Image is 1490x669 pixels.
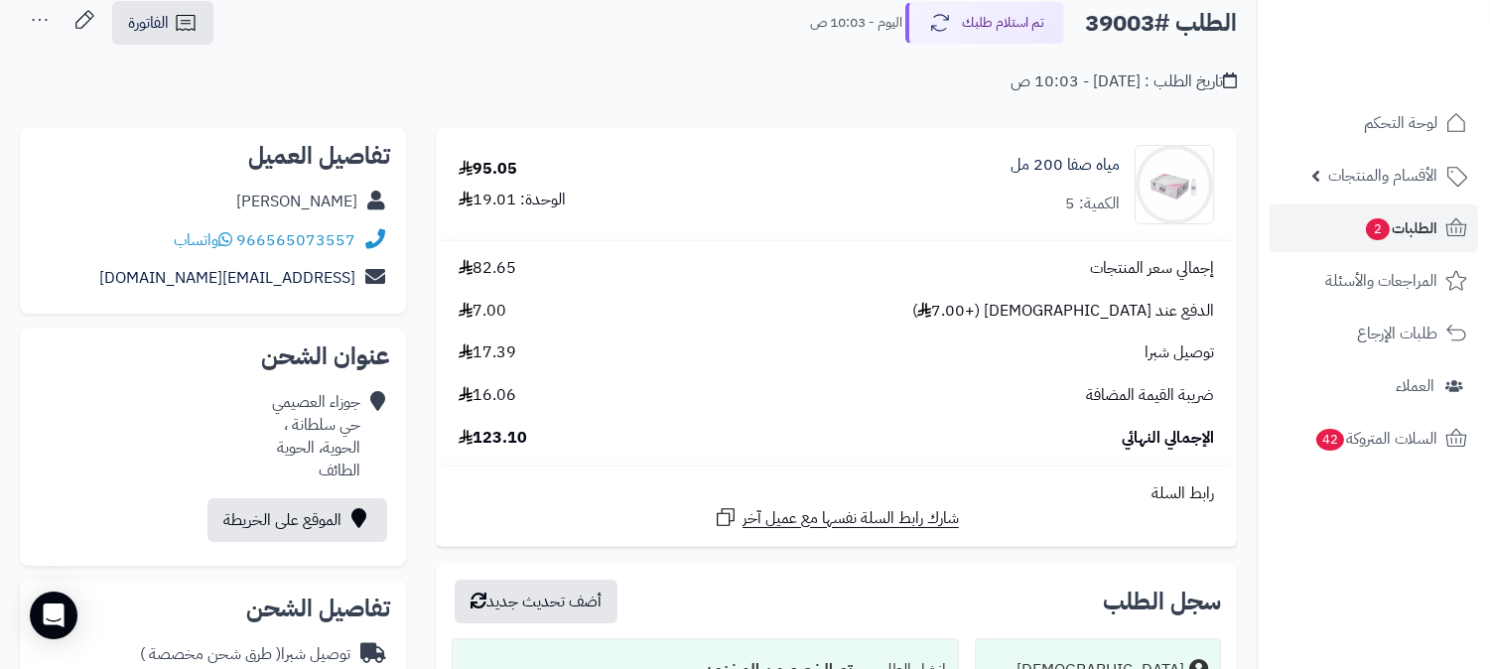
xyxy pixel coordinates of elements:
a: لوحة التحكم [1270,99,1478,147]
a: المراجعات والأسئلة [1270,257,1478,305]
span: 16.06 [459,384,516,407]
span: الدفع عند [DEMOGRAPHIC_DATA] (+7.00 ) [912,300,1214,323]
span: ضريبة القيمة المضافة [1086,384,1214,407]
span: 82.65 [459,257,516,280]
span: 2 [1366,218,1390,240]
span: إجمالي سعر المنتجات [1090,257,1214,280]
span: الأقسام والمنتجات [1328,162,1437,190]
a: السلات المتروكة42 [1270,415,1478,463]
span: شارك رابط السلة نفسها مع عميل آخر [743,507,959,530]
span: 123.10 [459,427,527,450]
span: طلبات الإرجاع [1357,320,1437,347]
img: logo-2.png [1355,56,1471,97]
a: واتساب [174,228,232,252]
button: تم استلام طلبك [905,2,1064,44]
span: الطلبات [1364,214,1437,242]
a: الفاتورة [112,1,213,45]
h2: الطلب #39003 [1085,3,1237,44]
div: توصيل شبرا [140,643,350,666]
span: توصيل شبرا [1145,341,1214,364]
a: طلبات الإرجاع [1270,310,1478,357]
div: الكمية: 5 [1065,193,1120,215]
span: المراجعات والأسئلة [1325,267,1437,295]
h2: عنوان الشحن [36,344,390,368]
div: رابط السلة [444,482,1229,505]
span: ( طرق شحن مخصصة ) [140,642,281,666]
div: Open Intercom Messenger [30,592,77,639]
img: 1665301342-1612255245_SAFA-48-500x500-90x90.png [1136,145,1213,224]
h2: تفاصيل الشحن [36,597,390,620]
div: تاريخ الطلب : [DATE] - 10:03 ص [1011,70,1237,93]
a: [EMAIL_ADDRESS][DOMAIN_NAME] [99,266,355,290]
h3: سجل الطلب [1103,590,1221,613]
span: 42 [1316,429,1344,451]
a: 966565073557 [236,228,355,252]
span: الفاتورة [128,11,169,35]
span: 17.39 [459,341,516,364]
div: الوحدة: 19.01 [459,189,566,211]
span: 7.00 [459,300,506,323]
a: مياه صفا 200 مل [1011,154,1120,177]
a: الموقع على الخريطة [207,498,387,542]
span: الإجمالي النهائي [1122,427,1214,450]
span: العملاء [1396,372,1434,400]
small: اليوم - 10:03 ص [810,13,902,33]
a: العملاء [1270,362,1478,410]
a: [PERSON_NAME] [236,190,357,213]
span: لوحة التحكم [1364,109,1437,137]
div: 95.05 [459,158,517,181]
span: السلات المتروكة [1314,425,1437,453]
a: الطلبات2 [1270,204,1478,252]
h2: تفاصيل العميل [36,144,390,168]
div: جوزاء العصيمي حي سلطانة ، الحوية، الحوية الطائف [272,391,360,481]
a: شارك رابط السلة نفسها مع عميل آخر [714,505,959,530]
button: أضف تحديث جديد [455,580,617,623]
